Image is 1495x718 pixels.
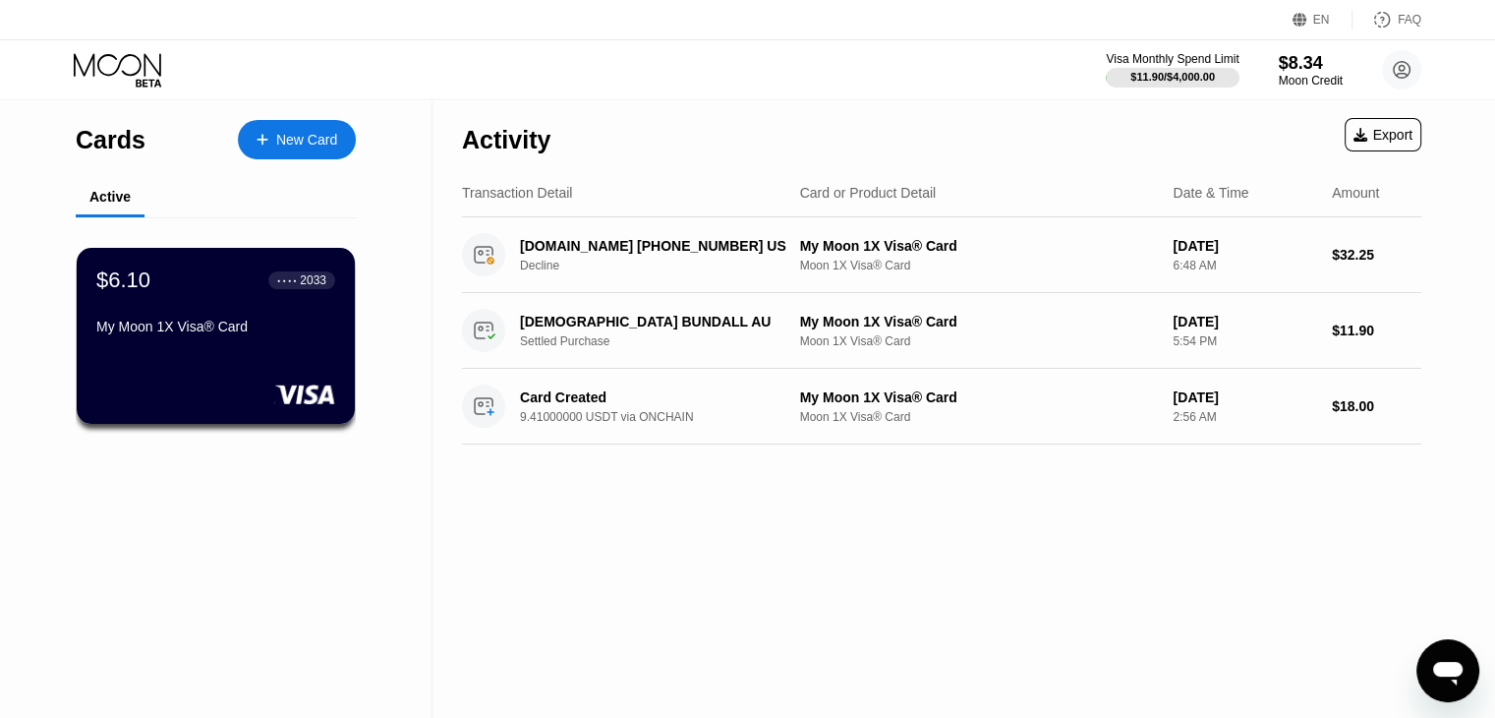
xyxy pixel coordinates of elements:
div: Activity [462,126,550,154]
div: Cards [76,126,145,154]
div: 2033 [300,273,326,287]
div: Amount [1332,185,1379,201]
div: My Moon 1X Visa® Card [800,389,1158,405]
div: Transaction Detail [462,185,572,201]
div: Visa Monthly Spend Limit$11.90/$4,000.00 [1106,52,1238,88]
div: [DATE] [1173,238,1316,254]
div: [DEMOGRAPHIC_DATA] BUNDALL AUSettled PurchaseMy Moon 1X Visa® CardMoon 1X Visa® Card[DATE]5:54 PM... [462,293,1421,369]
div: Export [1353,127,1412,143]
div: $6.10● ● ● ●2033My Moon 1X Visa® Card [77,248,355,424]
div: [DOMAIN_NAME] [PHONE_NUMBER] US [520,238,789,254]
div: $18.00 [1332,398,1421,414]
div: $11.90 / $4,000.00 [1130,71,1215,83]
div: [DOMAIN_NAME] [PHONE_NUMBER] USDeclineMy Moon 1X Visa® CardMoon 1X Visa® Card[DATE]6:48 AM$32.25 [462,217,1421,293]
div: Active [89,189,131,205]
div: Decline [520,259,810,272]
div: [DATE] [1173,314,1316,329]
div: FAQ [1398,13,1421,27]
div: Export [1345,118,1421,151]
div: 2:56 AM [1173,410,1316,424]
div: 5:54 PM [1173,334,1316,348]
div: Moon 1X Visa® Card [800,259,1158,272]
div: $32.25 [1332,247,1421,263]
div: $11.90 [1332,323,1421,338]
div: EN [1293,10,1352,30]
div: My Moon 1X Visa® Card [800,238,1158,254]
div: Moon 1X Visa® Card [800,410,1158,424]
div: New Card [276,132,337,149]
div: Card Created [520,389,789,405]
div: 6:48 AM [1173,259,1316,272]
div: Moon Credit [1279,74,1343,88]
div: [DATE] [1173,389,1316,405]
div: ● ● ● ● [277,277,297,283]
div: FAQ [1352,10,1421,30]
div: EN [1313,13,1330,27]
div: $6.10 [96,268,150,293]
div: Moon 1X Visa® Card [800,334,1158,348]
div: Settled Purchase [520,334,810,348]
div: Card Created9.41000000 USDT via ONCHAINMy Moon 1X Visa® CardMoon 1X Visa® Card[DATE]2:56 AM$18.00 [462,369,1421,445]
iframe: Button to launch messaging window [1416,639,1479,702]
div: Date & Time [1173,185,1248,201]
div: My Moon 1X Visa® Card [96,319,335,334]
div: 9.41000000 USDT via ONCHAIN [520,410,810,424]
div: $8.34Moon Credit [1279,53,1343,88]
div: Visa Monthly Spend Limit [1106,52,1238,66]
div: New Card [238,120,356,159]
div: [DEMOGRAPHIC_DATA] BUNDALL AU [520,314,789,329]
div: Card or Product Detail [800,185,937,201]
div: My Moon 1X Visa® Card [800,314,1158,329]
div: $8.34 [1279,53,1343,74]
